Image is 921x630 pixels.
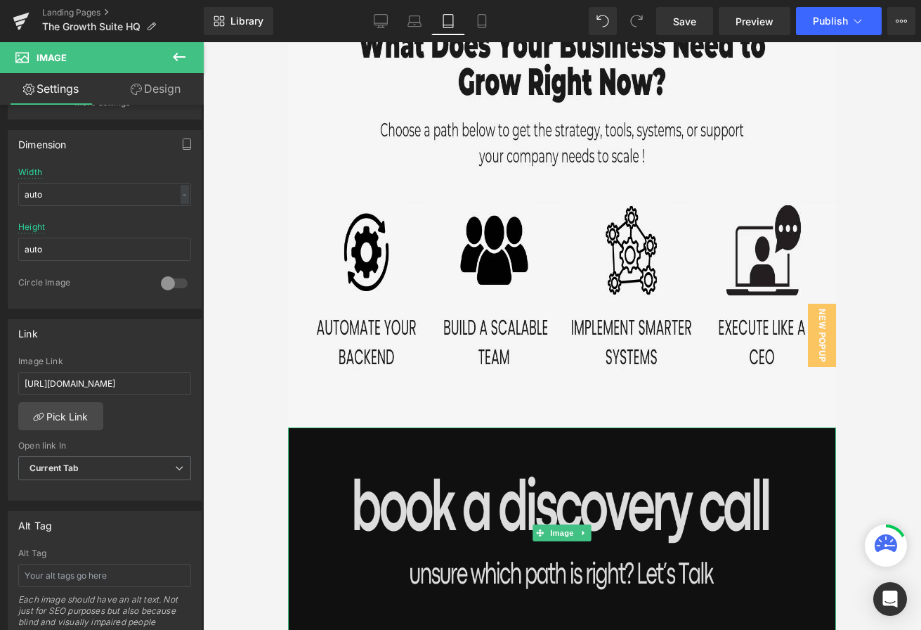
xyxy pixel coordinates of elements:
[719,7,790,35] a: Preview
[736,14,773,29] span: Preview
[18,131,67,150] div: Dimension
[18,548,191,558] div: Alt Tag
[18,564,191,587] input: Your alt tags go here
[289,482,303,499] a: Expand / Collapse
[18,402,103,430] a: Pick Link
[465,7,499,35] a: Mobile
[42,7,204,18] a: Landing Pages
[813,15,848,27] span: Publish
[37,52,67,63] span: Image
[30,463,79,473] b: Current Tab
[204,7,273,35] a: New Library
[105,73,207,105] a: Design
[873,582,907,616] div: Open Intercom Messenger
[18,167,42,177] div: Width
[887,7,915,35] button: More
[18,238,191,261] input: auto
[796,7,882,35] button: Publish
[181,185,189,204] div: -
[589,7,617,35] button: Undo
[520,262,548,325] span: New Popup
[259,482,289,499] span: Image
[18,512,52,532] div: Alt Tag
[398,7,431,35] a: Laptop
[18,356,191,366] div: Image Link
[431,7,465,35] a: Tablet
[18,320,38,340] div: Link
[18,277,147,292] div: Circle Image
[42,21,141,32] span: The Growth Suite HQ
[622,7,651,35] button: Redo
[230,15,263,27] span: Library
[18,222,45,232] div: Height
[673,14,696,29] span: Save
[18,183,191,206] input: auto
[364,7,398,35] a: Desktop
[18,372,191,395] input: https://your-shop.myshopify.com
[18,441,191,451] div: Open link In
